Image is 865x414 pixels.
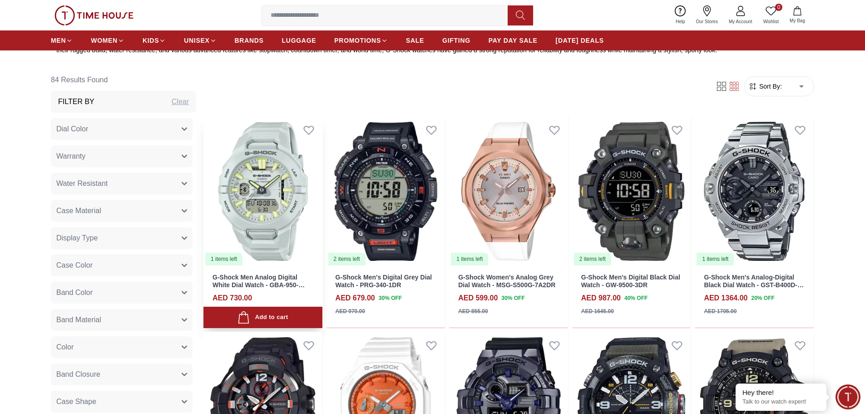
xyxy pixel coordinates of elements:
[581,293,621,304] h4: AED 987.00
[489,32,538,49] a: PAY DAY SALE
[336,293,375,304] h4: AED 679.00
[56,396,96,407] span: Case Shape
[203,116,322,266] a: G-Shock Men Analog Digital White Dial Watch - GBA-950-7ADR1 items left
[458,274,555,289] a: G-Shock Women's Analog Grey Dial Watch - MSG-S500G-7A2DR
[451,253,488,265] div: 1 items left
[51,309,193,331] button: Band Material
[581,307,614,315] div: AED 1645.00
[51,118,193,140] button: Dial Color
[51,391,193,413] button: Case Shape
[556,36,604,45] span: [DATE] DEALS
[184,32,216,49] a: UNISEX
[54,5,133,25] img: ...
[757,82,782,91] span: Sort By:
[784,5,811,26] button: My Bag
[572,116,691,266] a: G-Shock Men's Digital Black Dial Watch - GW-9500-3DR2 items left
[51,173,193,195] button: Water Resistant
[574,253,611,265] div: 2 items left
[704,274,804,296] a: G-Shock Men's Analog-Digital Black Dial Watch - GST-B400D-1ADR
[334,36,381,45] span: PROMOTIONS
[56,260,93,271] span: Case Color
[328,253,366,265] div: 2 items left
[748,82,782,91] button: Sort By:
[572,116,691,266] img: G-Shock Men's Digital Black Dial Watch - GW-9500-3DR
[786,17,809,24] span: My Bag
[282,32,316,49] a: LUGGAGE
[581,274,680,289] a: G-Shock Men's Digital Black Dial Watch - GW-9500-3DR
[56,314,101,325] span: Band Material
[51,200,193,222] button: Case Material
[760,18,782,25] span: Wishlist
[203,116,322,266] img: G-Shock Men Analog Digital White Dial Watch - GBA-950-7ADR
[406,32,424,49] a: SALE
[326,116,445,266] img: G-Shock Men's Digital Grey Dial Watch - PRG-340-1DR
[282,36,316,45] span: LUGGAGE
[742,388,820,397] div: Hey there!
[51,282,193,304] button: Band Color
[91,32,124,49] a: WOMEN
[91,36,118,45] span: WOMEN
[184,36,209,45] span: UNISEX
[143,36,159,45] span: KIDS
[51,32,73,49] a: MEN
[326,116,445,266] a: G-Shock Men's Digital Grey Dial Watch - PRG-340-1DR2 items left
[56,369,100,380] span: Band Closure
[51,69,196,91] h6: 84 Results Found
[56,178,108,189] span: Water Resistant
[406,36,424,45] span: SALE
[458,293,498,304] h4: AED 599.00
[235,36,264,45] span: BRANDS
[751,294,774,302] span: 20 % OFF
[56,233,98,244] span: Display Type
[56,205,101,216] span: Case Material
[556,32,604,49] a: [DATE] DEALS
[56,124,88,135] span: Dial Color
[695,116,814,266] a: G-Shock Men's Analog-Digital Black Dial Watch - GST-B400D-1ADR1 items left
[704,293,747,304] h4: AED 1364.00
[51,336,193,358] button: Color
[695,116,814,266] img: G-Shock Men's Analog-Digital Black Dial Watch - GST-B400D-1ADR
[442,36,470,45] span: GIFTING
[58,96,94,107] h3: Filter By
[213,293,252,304] h4: AED 730.00
[691,4,723,27] a: Our Stores
[758,4,784,27] a: 0Wishlist
[143,32,166,49] a: KIDS
[56,151,85,162] span: Warranty
[672,18,689,25] span: Help
[56,342,74,353] span: Color
[670,4,691,27] a: Help
[449,116,568,266] a: G-Shock Women's Analog Grey Dial Watch - MSG-S500G-7A2DR1 items left
[379,294,402,302] span: 30 % OFF
[742,398,820,406] p: Talk to our watch expert!
[213,274,305,296] a: G-Shock Men Analog Digital White Dial Watch - GBA-950-7ADR
[334,32,388,49] a: PROMOTIONS
[704,307,736,315] div: AED 1705.00
[336,307,365,315] div: AED 970.00
[624,294,648,302] span: 40 % OFF
[775,4,782,11] span: 0
[51,364,193,385] button: Band Closure
[203,307,322,328] button: Add to cart
[205,253,242,265] div: 1 items left
[336,274,432,289] a: G-Shock Men's Digital Grey Dial Watch - PRG-340-1DR
[489,36,538,45] span: PAY DAY SALE
[51,36,66,45] span: MEN
[697,253,734,265] div: 1 items left
[235,32,264,49] a: BRANDS
[501,294,524,302] span: 30 % OFF
[442,32,470,49] a: GIFTING
[458,307,488,315] div: AED 855.00
[835,384,860,409] div: Chat Widget
[51,254,193,276] button: Case Color
[56,287,93,298] span: Band Color
[692,18,722,25] span: Our Stores
[449,116,568,266] img: G-Shock Women's Analog Grey Dial Watch - MSG-S500G-7A2DR
[172,96,189,107] div: Clear
[51,145,193,167] button: Warranty
[725,18,756,25] span: My Account
[51,227,193,249] button: Display Type
[237,311,288,324] div: Add to cart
